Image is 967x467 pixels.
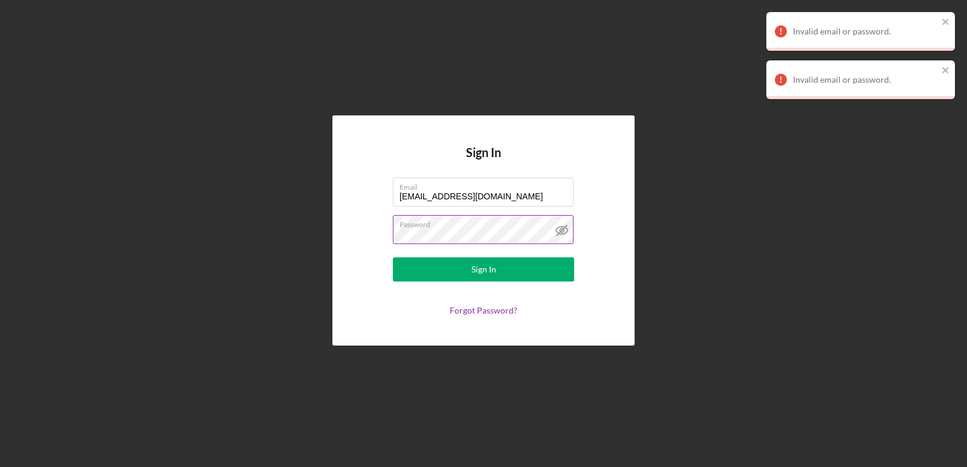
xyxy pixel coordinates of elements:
[450,305,517,315] a: Forgot Password?
[399,178,574,192] label: Email
[942,17,950,28] button: close
[393,257,574,282] button: Sign In
[942,65,950,77] button: close
[399,216,574,229] label: Password
[793,75,938,85] div: Invalid email or password.
[793,27,938,36] div: Invalid email or password.
[471,257,496,282] div: Sign In
[466,146,501,178] h4: Sign In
